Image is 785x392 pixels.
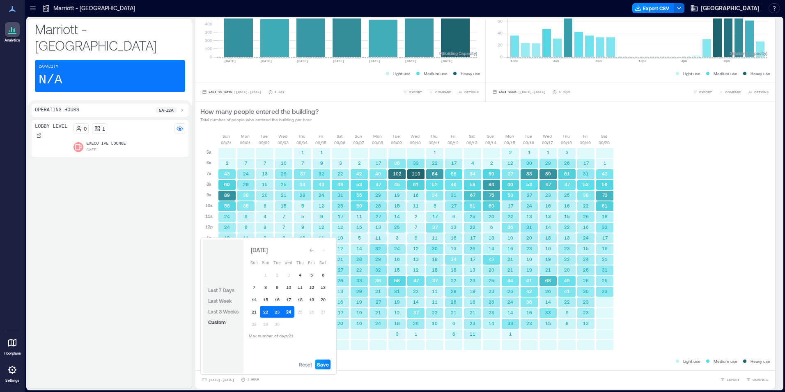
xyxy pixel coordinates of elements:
[306,294,317,305] button: 19
[508,203,514,208] text: 17
[470,203,475,208] text: 51
[283,294,294,305] button: 17
[35,107,79,113] p: Operating Hours
[546,182,551,187] text: 67
[394,203,400,208] text: 15
[566,150,569,155] text: 3
[87,141,126,147] p: Executive Lounge
[394,182,400,187] text: 45
[207,285,236,295] button: Last 7 Days
[224,214,230,219] text: 24
[301,214,304,219] text: 5
[394,160,400,166] text: 36
[300,192,305,198] text: 28
[507,182,513,187] text: 60
[294,269,306,281] button: 4
[39,72,62,88] p: N/A
[319,133,323,139] p: Fri
[394,214,400,219] text: 14
[243,192,249,198] text: 38
[224,182,230,187] text: 60
[718,376,741,384] button: EXPORT
[208,298,232,304] span: Last Week
[452,214,455,219] text: 6
[372,139,383,146] p: 09/08
[725,90,741,95] span: COMPARE
[207,317,227,327] button: Custom
[504,139,515,146] p: 09/15
[564,160,570,166] text: 26
[208,287,234,293] span: Last 7 Days
[319,203,324,208] text: 12
[207,149,211,155] p: 5a
[487,133,494,139] p: Sun
[451,203,457,208] text: 27
[320,160,323,166] text: 9
[717,88,743,96] button: COMPARE
[248,306,260,318] button: 21
[159,107,174,113] p: 5a - 12a
[497,18,502,23] tspan: 60
[294,294,306,305] button: 18
[432,192,438,198] text: 34
[489,214,494,219] text: 20
[224,203,230,208] text: 58
[507,214,513,219] text: 22
[451,171,457,176] text: 56
[489,203,494,208] text: 60
[356,224,362,230] text: 15
[223,133,230,139] p: Sun
[337,224,343,230] text: 12
[724,59,730,63] text: 8pm
[240,139,251,146] p: 09/01
[224,224,230,230] text: 24
[296,139,308,146] p: 09/04
[701,4,760,12] span: [GEOGRAPHIC_DATA]
[245,160,248,166] text: 7
[339,160,342,166] text: 3
[491,88,547,96] button: Last Week |[DATE]-[DATE]
[278,139,289,146] p: 09/03
[435,90,451,95] span: COMPARE
[248,281,260,293] button: 7
[412,171,420,176] text: 110
[401,88,424,96] button: EXPORT
[259,139,270,146] p: 09/02
[369,59,381,63] text: [DATE]
[451,192,457,198] text: 31
[604,160,606,166] text: 1
[527,192,533,198] text: 27
[226,160,229,166] text: 2
[200,376,236,384] button: [DATE]-[DATE]
[243,171,249,176] text: 24
[337,203,343,208] text: 25
[301,203,304,208] text: 5
[583,133,588,139] p: Fri
[205,21,212,26] tspan: 400
[84,125,87,132] p: 0
[746,88,770,96] button: OPTIONS
[301,150,304,155] text: 1
[464,90,479,95] span: OPTIONS
[391,139,402,146] p: 09/09
[448,139,459,146] p: 09/12
[245,214,248,219] text: 9
[564,214,570,219] text: 15
[315,139,326,146] p: 09/05
[375,203,381,208] text: 28
[353,139,364,146] p: 09/07
[470,171,475,176] text: 34
[507,160,513,166] text: 12
[338,214,344,219] text: 17
[271,294,283,305] button: 16
[300,182,305,187] text: 34
[2,20,23,45] a: Analytics
[319,224,324,230] text: 12
[508,171,514,176] text: 37
[456,88,480,96] button: OPTIONS
[241,133,250,139] p: Mon
[4,351,21,356] p: Floorplans
[545,203,551,208] text: 16
[260,281,271,293] button: 8
[490,160,493,166] text: 2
